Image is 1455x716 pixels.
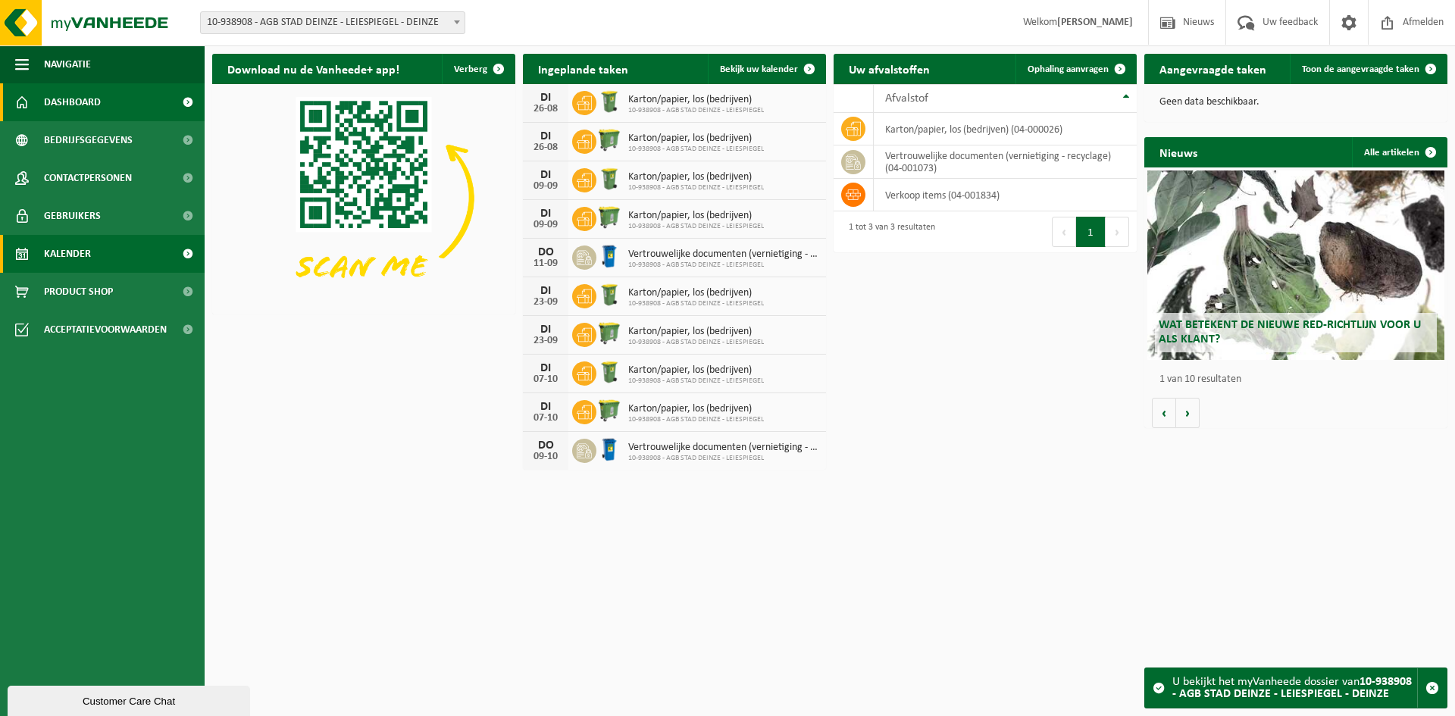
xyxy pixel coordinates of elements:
h2: Ingeplande taken [523,54,643,83]
span: 10-938908 - AGB STAD DEINZE - LEIESPIEGEL [628,106,764,115]
img: WB-0770-HPE-GN-51 [596,398,622,424]
button: Verberg [442,54,514,84]
span: Contactpersonen [44,159,132,197]
a: Ophaling aanvragen [1015,54,1135,84]
img: WB-0240-HPE-BE-09 [596,243,622,269]
span: Kalender [44,235,91,273]
span: Navigatie [44,45,91,83]
button: Vorige [1152,398,1176,428]
span: 10-938908 - AGB STAD DEINZE - LEIESPIEGEL [628,454,818,463]
span: Karton/papier, los (bedrijven) [628,171,764,183]
div: 11-09 [530,258,561,269]
div: DO [530,246,561,258]
div: DI [530,169,561,181]
span: Karton/papier, los (bedrijven) [628,364,764,377]
div: DI [530,130,561,142]
span: 10-938908 - AGB STAD DEINZE - LEIESPIEGEL [628,261,818,270]
span: 10-938908 - AGB STAD DEINZE - LEIESPIEGEL [628,145,764,154]
div: DI [530,324,561,336]
img: Download de VHEPlus App [212,84,515,311]
div: 07-10 [530,413,561,424]
span: Bedrijfsgegevens [44,121,133,159]
span: Bekijk uw kalender [720,64,798,74]
span: Karton/papier, los (bedrijven) [628,326,764,338]
div: 23-09 [530,336,561,346]
h2: Download nu de Vanheede+ app! [212,54,415,83]
button: Previous [1052,217,1076,247]
a: Toon de aangevraagde taken [1290,54,1446,84]
td: verkoop items (04-001834) [874,179,1137,211]
img: WB-0240-HPE-GN-51 [596,359,622,385]
span: 10-938908 - AGB STAD DEINZE - LEIESPIEGEL [628,222,764,231]
a: Bekijk uw kalender [708,54,824,84]
span: 10-938908 - AGB STAD DEINZE - LEIESPIEGEL [628,377,764,386]
img: WB-0240-HPE-GN-51 [596,166,622,192]
div: 23-09 [530,297,561,308]
div: 26-08 [530,142,561,153]
h2: Uw afvalstoffen [834,54,945,83]
div: 26-08 [530,104,561,114]
span: 10-938908 - AGB STAD DEINZE - LEIESPIEGEL - DEINZE [201,12,465,33]
p: Geen data beschikbaar. [1159,97,1432,108]
div: 09-09 [530,220,561,230]
strong: [PERSON_NAME] [1057,17,1133,28]
span: 10-938908 - AGB STAD DEINZE - LEIESPIEGEL [628,183,764,192]
h2: Nieuws [1144,137,1212,167]
span: Ophaling aanvragen [1028,64,1109,74]
span: Vertrouwelijke documenten (vernietiging - recyclage) [628,249,818,261]
span: Karton/papier, los (bedrijven) [628,94,764,106]
span: Karton/papier, los (bedrijven) [628,210,764,222]
div: 09-10 [530,452,561,462]
span: Vertrouwelijke documenten (vernietiging - recyclage) [628,442,818,454]
span: Wat betekent de nieuwe RED-richtlijn voor u als klant? [1159,319,1421,345]
span: Product Shop [44,273,113,311]
span: Karton/papier, los (bedrijven) [628,403,764,415]
div: 07-10 [530,374,561,385]
a: Wat betekent de nieuwe RED-richtlijn voor u als klant? [1147,170,1444,360]
img: WB-0240-HPE-GN-51 [596,282,622,308]
div: 1 tot 3 van 3 resultaten [841,215,935,249]
img: WB-0240-HPE-GN-51 [596,89,622,114]
iframe: chat widget [8,683,253,716]
div: DI [530,362,561,374]
span: Gebruikers [44,197,101,235]
a: Alle artikelen [1352,137,1446,167]
div: DI [530,208,561,220]
img: WB-0770-HPE-GN-51 [596,320,622,346]
span: Acceptatievoorwaarden [44,311,167,349]
div: DI [530,401,561,413]
span: Karton/papier, los (bedrijven) [628,287,764,299]
button: Volgende [1176,398,1200,428]
span: 10-938908 - AGB STAD DEINZE - LEIESPIEGEL [628,338,764,347]
h2: Aangevraagde taken [1144,54,1281,83]
span: Toon de aangevraagde taken [1302,64,1419,74]
div: DI [530,285,561,297]
td: karton/papier, los (bedrijven) (04-000026) [874,113,1137,145]
img: WB-0770-HPE-GN-51 [596,205,622,230]
p: 1 van 10 resultaten [1159,374,1440,385]
div: 09-09 [530,181,561,192]
div: DO [530,439,561,452]
span: Verberg [454,64,487,74]
img: WB-0770-HPE-GN-51 [596,127,622,153]
span: Afvalstof [885,92,928,105]
td: vertrouwelijke documenten (vernietiging - recyclage) (04-001073) [874,145,1137,179]
strong: 10-938908 - AGB STAD DEINZE - LEIESPIEGEL - DEINZE [1172,676,1412,700]
button: Next [1106,217,1129,247]
div: U bekijkt het myVanheede dossier van [1172,668,1417,708]
button: 1 [1076,217,1106,247]
span: 10-938908 - AGB STAD DEINZE - LEIESPIEGEL [628,415,764,424]
div: DI [530,92,561,104]
span: Dashboard [44,83,101,121]
img: WB-0240-HPE-BE-09 [596,436,622,462]
span: 10-938908 - AGB STAD DEINZE - LEIESPIEGEL [628,299,764,308]
span: Karton/papier, los (bedrijven) [628,133,764,145]
span: 10-938908 - AGB STAD DEINZE - LEIESPIEGEL - DEINZE [200,11,465,34]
